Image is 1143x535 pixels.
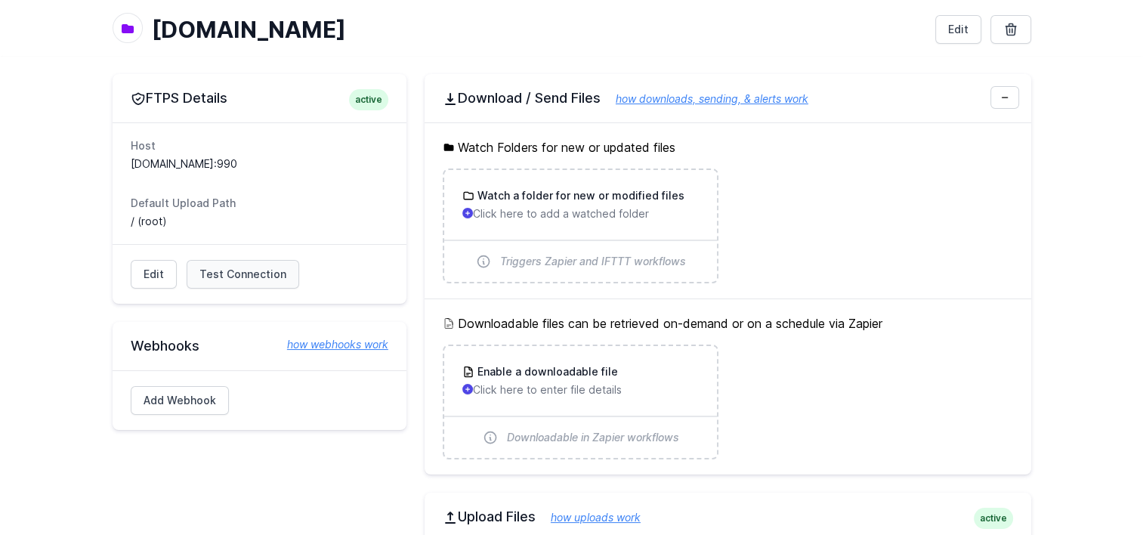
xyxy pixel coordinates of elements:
dt: Host [131,138,388,153]
a: Test Connection [187,260,299,289]
h5: Downloadable files can be retrieved on-demand or on a schedule via Zapier [443,314,1013,332]
a: Edit [131,260,177,289]
a: Watch a folder for new or modified files Click here to add a watched folder Triggers Zapier and I... [444,170,717,282]
dt: Default Upload Path [131,196,388,211]
h3: Enable a downloadable file [474,364,618,379]
a: Add Webhook [131,386,229,415]
h2: Webhooks [131,337,388,355]
h5: Watch Folders for new or updated files [443,138,1013,156]
dd: / (root) [131,214,388,229]
dd: [DOMAIN_NAME]:990 [131,156,388,172]
a: Enable a downloadable file Click here to enter file details Downloadable in Zapier workflows [444,346,717,458]
h2: FTPS Details [131,89,388,107]
p: Click here to add a watched folder [462,206,699,221]
span: active [974,508,1013,529]
h3: Watch a folder for new or modified files [474,188,684,203]
span: Downloadable in Zapier workflows [507,430,679,445]
p: Click here to enter file details [462,382,699,397]
h1: [DOMAIN_NAME] [152,16,923,43]
h2: Upload Files [443,508,1013,526]
h2: Download / Send Files [443,89,1013,107]
a: how webhooks work [272,337,388,352]
span: Triggers Zapier and IFTTT workflows [500,254,686,269]
a: Edit [935,15,981,44]
a: how uploads work [536,511,641,524]
span: Test Connection [199,267,286,282]
span: active [349,89,388,110]
a: how downloads, sending, & alerts work [601,92,808,105]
